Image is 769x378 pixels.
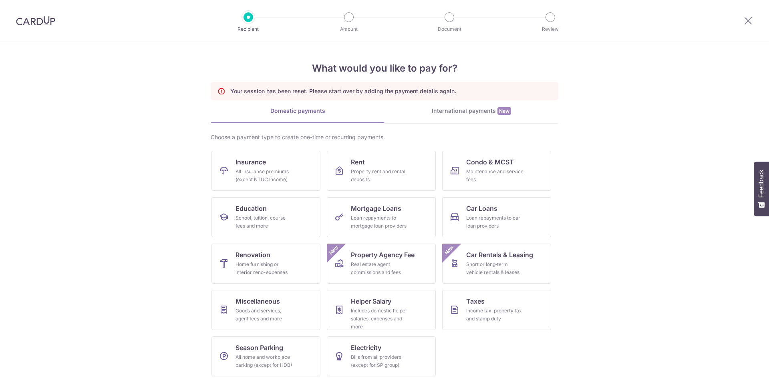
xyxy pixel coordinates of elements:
span: Miscellaneous [236,296,280,306]
span: Mortgage Loans [351,204,401,213]
span: New [443,244,456,257]
span: Season Parking [236,343,283,352]
p: Your session has been reset. Please start over by adding the payment details again. [230,87,456,95]
div: Loan repayments to car loan providers [466,214,524,230]
div: Includes domestic helper salaries, expenses and more [351,307,409,331]
a: TaxesIncome tax, property tax and stamp duty [442,290,551,330]
span: Property Agency Fee [351,250,415,260]
div: Bills from all providers (except for SP group) [351,353,409,369]
button: Feedback - Show survey [754,162,769,216]
span: New [327,244,340,257]
div: Maintenance and service fees [466,168,524,184]
div: Loan repayments to mortgage loan providers [351,214,409,230]
span: Condo & MCST [466,157,514,167]
span: New [497,107,511,115]
span: Feedback [758,170,765,198]
h4: What would you like to pay for? [211,61,558,76]
span: Renovation [236,250,270,260]
a: Season ParkingAll home and workplace parking (except for HDB) [211,336,320,376]
p: Document [420,25,479,33]
span: Taxes [466,296,485,306]
div: Domestic payments [211,107,384,115]
iframe: Opens a widget where you can find more information [718,354,761,374]
a: Property Agency FeeReal estate agent commissions and feesNew [327,244,436,284]
div: Property rent and rental deposits [351,168,409,184]
span: Education [236,204,267,213]
a: MiscellaneousGoods and services, agent fees and more [211,290,320,330]
span: Rent [351,157,365,167]
a: EducationSchool, tuition, course fees and more [211,197,320,237]
p: Review [521,25,580,33]
a: Helper SalaryIncludes domestic helper salaries, expenses and more [327,290,436,330]
div: All home and workplace parking (except for HDB) [236,353,293,369]
div: All insurance premiums (except NTUC Income) [236,168,293,184]
div: Income tax, property tax and stamp duty [466,307,524,323]
span: Car Rentals & Leasing [466,250,533,260]
span: Helper Salary [351,296,391,306]
div: Home furnishing or interior reno-expenses [236,260,293,276]
span: Electricity [351,343,381,352]
span: Car Loans [466,204,497,213]
div: Choose a payment type to create one-time or recurring payments. [211,133,558,141]
a: Mortgage LoansLoan repayments to mortgage loan providers [327,197,436,237]
div: Goods and services, agent fees and more [236,307,293,323]
a: Car LoansLoan repayments to car loan providers [442,197,551,237]
img: CardUp [16,16,55,26]
a: InsuranceAll insurance premiums (except NTUC Income) [211,151,320,191]
div: Short or long‑term vehicle rentals & leases [466,260,524,276]
a: ElectricityBills from all providers (except for SP group) [327,336,436,376]
div: Real estate agent commissions and fees [351,260,409,276]
a: RenovationHome furnishing or interior reno-expenses [211,244,320,284]
a: Condo & MCSTMaintenance and service fees [442,151,551,191]
p: Recipient [219,25,278,33]
span: Insurance [236,157,266,167]
p: Amount [319,25,378,33]
a: Car Rentals & LeasingShort or long‑term vehicle rentals & leasesNew [442,244,551,284]
div: International payments [384,107,558,115]
div: School, tuition, course fees and more [236,214,293,230]
a: RentProperty rent and rental deposits [327,151,436,191]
